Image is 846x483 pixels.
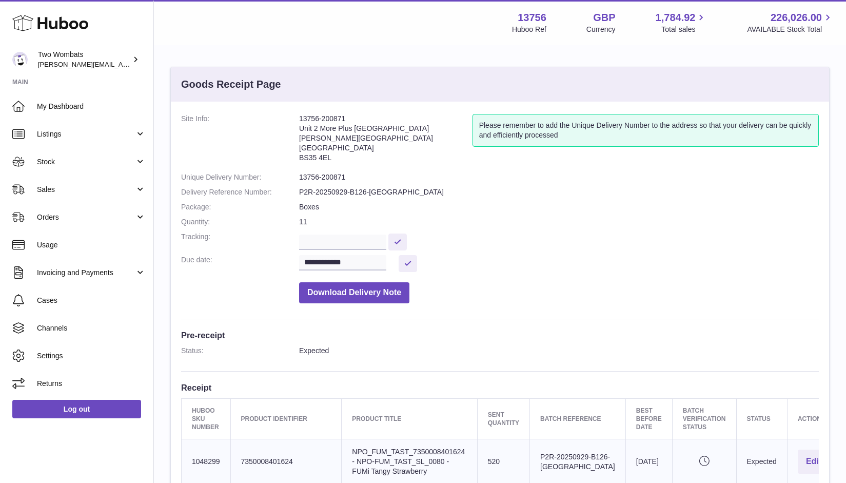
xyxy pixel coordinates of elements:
span: Usage [37,240,146,250]
dt: Package: [181,202,299,212]
th: Huboo SKU Number [182,398,231,439]
span: Sales [37,185,135,195]
dd: 13756-200871 [299,172,819,182]
span: Settings [37,351,146,361]
dt: Delivery Reference Number: [181,187,299,197]
dt: Unique Delivery Number: [181,172,299,182]
th: Product Identifier [230,398,342,439]
dt: Quantity: [181,217,299,227]
dd: 11 [299,217,819,227]
div: Two Wombats [38,50,130,69]
a: 226,026.00 AVAILABLE Stock Total [747,11,834,34]
dt: Status: [181,346,299,356]
dt: Due date: [181,255,299,272]
th: Actions [787,398,840,439]
th: Product title [342,398,477,439]
span: Orders [37,212,135,222]
span: 226,026.00 [771,11,822,25]
span: Returns [37,379,146,389]
span: Channels [37,323,146,333]
div: Huboo Ref [512,25,546,34]
strong: 13756 [518,11,546,25]
a: 1,784.92 Total sales [656,11,707,34]
span: 1,784.92 [656,11,696,25]
a: Log out [12,400,141,418]
strong: GBP [593,11,615,25]
span: AVAILABLE Stock Total [747,25,834,34]
h3: Pre-receipt [181,330,819,341]
img: philip.carroll@twowombats.com [12,52,28,67]
address: 13756-200871 Unit 2 More Plus [GEOGRAPHIC_DATA] [PERSON_NAME][GEOGRAPHIC_DATA] [GEOGRAPHIC_DATA] ... [299,114,473,167]
button: Edit [798,450,830,474]
th: Batch Reference [530,398,626,439]
button: Download Delivery Note [299,282,409,303]
span: Cases [37,296,146,305]
span: My Dashboard [37,102,146,111]
span: Total sales [661,25,707,34]
h3: Goods Receipt Page [181,78,281,91]
span: Stock [37,157,135,167]
th: Sent Quantity [477,398,529,439]
div: Please remember to add the Unique Delivery Number to the address so that your delivery can be qui... [473,114,819,147]
dd: P2R-20250929-B126-[GEOGRAPHIC_DATA] [299,187,819,197]
dd: Expected [299,346,819,356]
h3: Receipt [181,382,819,393]
span: [PERSON_NAME][EMAIL_ADDRESS][PERSON_NAME][DOMAIN_NAME] [38,60,261,68]
span: Invoicing and Payments [37,268,135,278]
dt: Tracking: [181,232,299,250]
dt: Site Info: [181,114,299,167]
div: Currency [586,25,616,34]
th: Batch Verification Status [672,398,736,439]
dd: Boxes [299,202,819,212]
th: Best Before Date [625,398,672,439]
th: Status [736,398,787,439]
span: Listings [37,129,135,139]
